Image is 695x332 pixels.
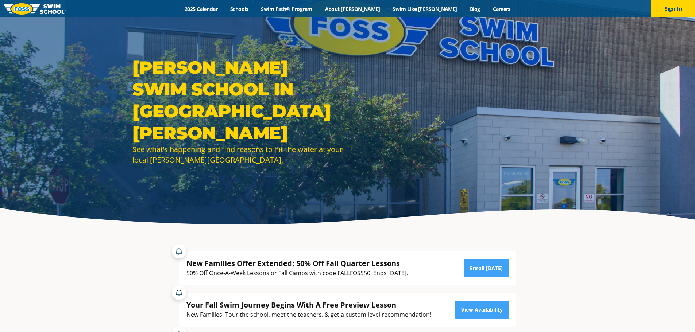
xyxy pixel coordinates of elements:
div: New Families: Tour the school, meet the teachers, & get a custom level recommendation! [186,310,431,320]
a: View Availability [455,301,509,319]
a: 2025 Calendar [178,5,224,12]
div: 50% Off Once-A-Week Lessons or Fall Camps with code FALLFOSS50. Ends [DATE]. [186,268,408,278]
a: Swim Like [PERSON_NAME] [386,5,464,12]
div: See what’s happening and find reasons to hit the water at your local [PERSON_NAME][GEOGRAPHIC_DATA]. [132,144,344,165]
a: Swim Path® Program [255,5,318,12]
a: Careers [486,5,517,12]
h1: [PERSON_NAME] Swim School in [GEOGRAPHIC_DATA][PERSON_NAME] [132,56,344,144]
a: Schools [224,5,255,12]
a: About [PERSON_NAME] [318,5,386,12]
a: Blog [463,5,486,12]
div: Your Fall Swim Journey Begins With A Free Preview Lesson [186,300,431,310]
div: New Families Offer Extended: 50% Off Fall Quarter Lessons [186,258,408,268]
a: Enroll [DATE] [464,259,509,277]
img: FOSS Swim School Logo [4,3,66,15]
